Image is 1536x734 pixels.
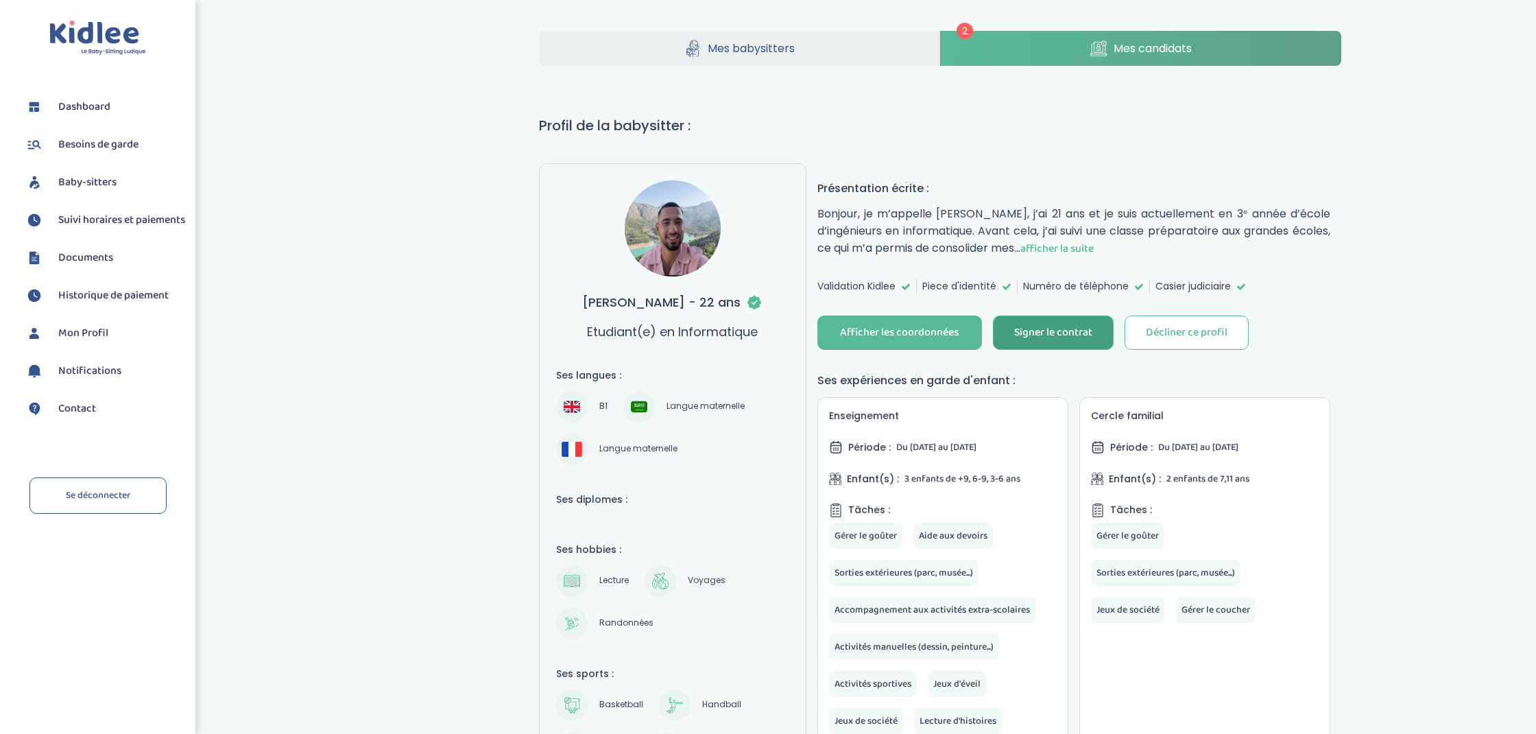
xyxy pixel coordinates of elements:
span: Tâches : [848,503,890,517]
a: Se déconnecter [29,477,167,514]
img: Français [562,442,582,456]
span: Handball [697,697,746,713]
span: Jeux de société [835,713,898,729]
span: Enfant(s) : [1109,472,1161,486]
span: 2 [957,23,973,39]
button: Afficher les coordonnées [817,316,982,350]
h4: Ses sports : [556,667,789,681]
a: Mon Profil [24,323,185,344]
span: Contact [58,401,96,417]
img: profil.svg [24,323,45,344]
span: Lecture d'histoires [920,713,996,729]
a: Besoins de garde [24,134,185,155]
img: besoin.svg [24,134,45,155]
h3: [PERSON_NAME] - 22 ans [582,293,763,311]
span: Gérer le coucher [1181,602,1250,617]
span: afficher la suite [1020,240,1094,257]
span: Du [DATE] au [DATE] [1158,440,1238,455]
h5: Enseignement [829,409,1057,423]
span: Besoins de garde [58,137,139,153]
span: Période : [848,440,891,455]
a: Historique de paiement [24,285,185,306]
img: notification.svg [24,361,45,381]
img: Arabe [631,399,647,415]
img: babysitters.svg [24,172,45,193]
span: Langue maternelle [595,441,682,458]
span: Tâches : [1110,503,1152,517]
h1: Profil de la babysitter : [539,115,1341,136]
span: 2 enfants de 7,11 ans [1166,471,1249,486]
span: 3 enfants de +9, 6-9, 3-6 ans [904,471,1020,486]
span: Enfant(s) : [847,472,899,486]
h4: Présentation écrite : [817,180,1330,197]
div: Signer le contrat [1014,325,1092,341]
span: Langue maternelle [662,399,749,415]
a: Baby-sitters [24,172,185,193]
span: Mon Profil [58,325,108,342]
span: Sorties extérieures (parc, musée...) [1096,565,1235,580]
span: Suivi horaires et paiements [58,212,185,228]
img: documents.svg [24,248,45,268]
h4: Ses hobbies : [556,543,789,557]
a: Notifications [24,361,185,381]
span: Gérer le goûter [835,528,897,543]
span: Période : [1110,440,1153,455]
h4: Ses diplomes : [556,493,789,507]
span: Aide aux devoirs [919,528,987,543]
p: Etudiant(e) en Informatique [587,322,758,341]
span: Piece d'identité [922,279,996,294]
p: Bonjour, je m’appelle [PERSON_NAME], j’ai 21 ans et je suis actuellement en 3ᵉ année d’école d’in... [817,205,1330,257]
span: Gérer le goûter [1096,528,1159,543]
h5: Cercle familial [1091,409,1319,423]
span: B1 [595,399,612,415]
img: avatar [625,180,721,276]
h4: Ses langues : [556,368,789,383]
span: Numéro de téléphone [1023,279,1129,294]
img: logo.svg [49,21,146,56]
span: Validation Kidlee [817,279,896,294]
a: Documents [24,248,185,268]
span: Mes candidats [1114,40,1192,57]
span: Documents [58,250,113,266]
button: Décliner ce profil [1125,316,1249,350]
img: suivihoraire.svg [24,210,45,230]
a: Contact [24,399,185,419]
span: Activités manuelles (dessin, peinture...) [835,639,994,654]
span: Du [DATE] au [DATE] [896,440,976,455]
a: Mes candidats [940,31,1341,66]
span: Baby-sitters [58,174,117,191]
span: Accompagnement aux activités extra-scolaires [835,602,1030,617]
span: Jeux de société [1096,602,1160,617]
span: Notifications [58,363,121,379]
span: Randonnées [595,615,658,632]
span: Dashboard [58,99,110,115]
span: Sorties extérieures (parc, musée...) [835,565,973,580]
img: Anglais [564,399,580,415]
span: Casier judiciaire [1155,279,1231,294]
div: Décliner ce profil [1146,325,1227,341]
img: contact.svg [24,399,45,419]
button: Signer le contrat [993,316,1114,350]
h4: Ses expériences en garde d'enfant : [817,372,1330,389]
span: Basketball [595,697,648,713]
div: Afficher les coordonnées [840,325,959,341]
span: Lecture [595,573,634,589]
span: Jeux d'éveil [933,676,981,691]
span: Activités sportives [835,676,911,691]
a: Suivi horaires et paiements [24,210,185,230]
span: Voyages [683,573,730,589]
span: Mes babysitters [708,40,795,57]
a: Mes babysitters [539,31,940,66]
a: Dashboard [24,97,185,117]
span: Historique de paiement [58,287,169,304]
img: dashboard.svg [24,97,45,117]
img: suivihoraire.svg [24,285,45,306]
